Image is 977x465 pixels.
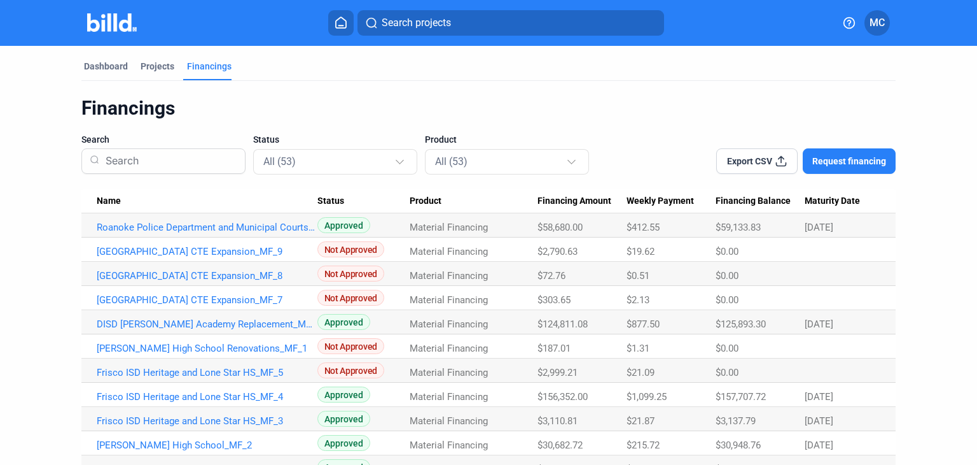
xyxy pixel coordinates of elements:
[410,222,488,233] span: Material Financing
[317,387,370,403] span: Approved
[410,196,537,207] div: Product
[716,440,761,451] span: $30,948.76
[805,196,860,207] span: Maturity Date
[627,270,649,282] span: $0.51
[97,246,317,257] a: [GEOGRAPHIC_DATA] CTE Expansion_MF_9
[97,440,317,451] a: [PERSON_NAME] High School_MF_2
[803,148,896,174] button: Request financing
[357,10,664,36] button: Search projects
[141,60,174,73] div: Projects
[97,415,317,427] a: Frisco ISD Heritage and Lone Star HS_MF_3
[317,196,410,207] div: Status
[317,241,384,257] span: Not Approved
[716,415,756,427] span: $3,137.79
[97,343,317,354] a: [PERSON_NAME] High School Renovations_MF_1
[84,60,128,73] div: Dashboard
[435,155,468,168] mat-select-trigger: All (53)
[537,246,578,257] span: $2,790.63
[382,15,451,31] span: Search projects
[97,196,317,207] div: Name
[716,148,798,174] button: Export CSV
[97,391,317,403] a: Frisco ISD Heritage and Lone Star HS_MF_4
[864,10,890,36] button: MC
[716,294,738,306] span: $0.00
[716,196,791,207] span: Financing Balance
[410,391,488,403] span: Material Financing
[410,196,441,207] span: Product
[81,96,896,120] div: Financings
[317,362,384,378] span: Not Approved
[97,196,121,207] span: Name
[317,338,384,354] span: Not Approved
[627,196,715,207] div: Weekly Payment
[97,318,317,330] a: DISD [PERSON_NAME] Academy Replacement_MF_2
[537,196,611,207] span: Financing Amount
[537,391,588,403] span: $156,352.00
[317,196,344,207] span: Status
[716,222,761,233] span: $59,133.83
[537,440,583,451] span: $30,682.72
[97,367,317,378] a: Frisco ISD Heritage and Lone Star HS_MF_5
[253,133,279,146] span: Status
[627,343,649,354] span: $1.31
[317,217,370,233] span: Approved
[716,196,805,207] div: Financing Balance
[97,294,317,306] a: [GEOGRAPHIC_DATA] CTE Expansion_MF_7
[805,196,880,207] div: Maturity Date
[537,343,571,354] span: $187.01
[81,133,109,146] span: Search
[627,391,667,403] span: $1,099.25
[812,155,886,168] span: Request financing
[537,294,571,306] span: $303.65
[537,270,565,282] span: $72.76
[537,415,578,427] span: $3,110.81
[805,391,833,403] span: [DATE]
[97,222,317,233] a: Roanoke Police Department and Municipal Courts_MF_4
[716,367,738,378] span: $0.00
[410,343,488,354] span: Material Financing
[425,133,457,146] span: Product
[727,155,772,168] span: Export CSV
[537,367,578,378] span: $2,999.21
[410,318,488,330] span: Material Financing
[716,318,766,330] span: $125,893.30
[317,290,384,306] span: Not Approved
[410,246,488,257] span: Material Financing
[627,440,660,451] span: $215.72
[537,318,588,330] span: $124,811.08
[263,155,296,168] mat-select-trigger: All (53)
[317,435,370,451] span: Approved
[627,222,660,233] span: $412.55
[410,440,488,451] span: Material Financing
[97,270,317,282] a: [GEOGRAPHIC_DATA] CTE Expansion_MF_8
[627,367,655,378] span: $21.09
[870,15,885,31] span: MC
[805,222,833,233] span: [DATE]
[716,391,766,403] span: $157,707.72
[187,60,232,73] div: Financings
[627,246,655,257] span: $19.62
[410,294,488,306] span: Material Financing
[805,440,833,451] span: [DATE]
[627,318,660,330] span: $877.50
[87,13,137,32] img: Billd Company Logo
[627,415,655,427] span: $21.87
[410,367,488,378] span: Material Financing
[317,266,384,282] span: Not Approved
[805,415,833,427] span: [DATE]
[716,246,738,257] span: $0.00
[537,222,583,233] span: $58,680.00
[317,314,370,330] span: Approved
[317,411,370,427] span: Approved
[805,318,833,330] span: [DATE]
[716,343,738,354] span: $0.00
[100,145,237,178] input: Search
[627,196,694,207] span: Weekly Payment
[410,270,488,282] span: Material Financing
[627,294,649,306] span: $2.13
[537,196,627,207] div: Financing Amount
[716,270,738,282] span: $0.00
[410,415,488,427] span: Material Financing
